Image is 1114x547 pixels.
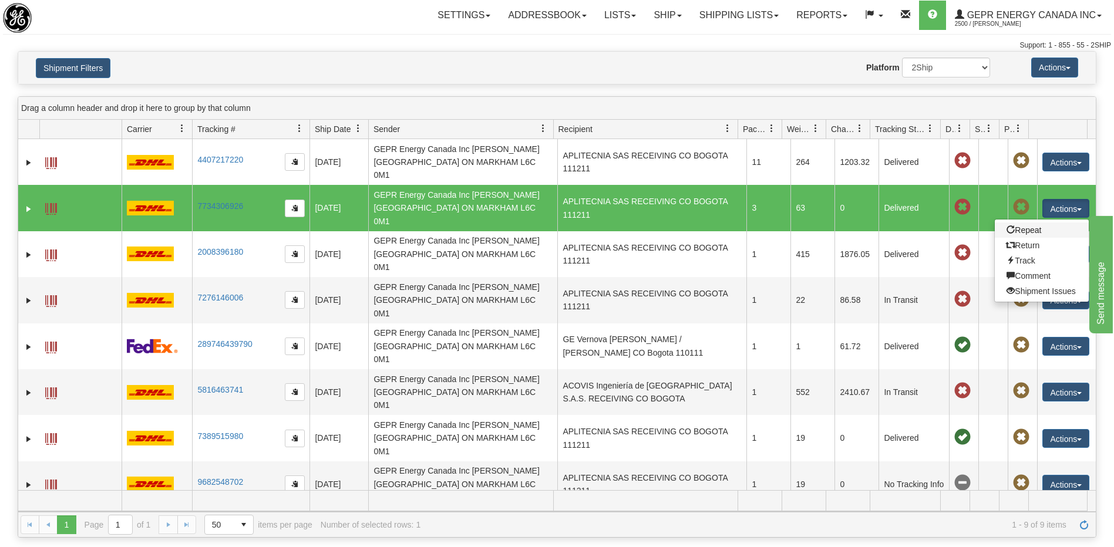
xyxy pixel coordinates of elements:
a: Settings [429,1,499,30]
a: Ship Date filter column settings [348,119,368,139]
span: Sender [373,123,400,135]
a: Shipping lists [691,1,787,30]
button: Copy to clipboard [285,383,305,401]
td: [DATE] [309,139,368,185]
a: Label [45,336,57,355]
td: In Transit [879,277,949,323]
a: Expand [23,249,35,261]
a: Expand [23,479,35,491]
button: Actions [1042,199,1089,218]
button: Copy to clipboard [285,153,305,171]
td: APLITECNIA SAS RECEIVING CO BOGOTA 111211 [557,415,746,461]
td: 2410.67 [834,369,879,415]
span: Pickup Not Assigned [1013,153,1029,169]
a: 2008396180 [197,247,243,256]
a: Charge filter column settings [850,119,870,139]
button: Actions [1031,58,1078,77]
a: 7276146006 [197,293,243,302]
div: Support: 1 - 855 - 55 - 2SHIP [3,40,1111,50]
img: 7 - DHL_Worldwide [127,155,174,170]
a: Shipment Issues [995,283,1089,299]
a: Return [995,238,1089,253]
span: Pickup Not Assigned [1013,199,1029,215]
div: Number of selected rows: 1 [321,520,420,529]
img: 7 - DHL_Worldwide [127,431,174,445]
td: [DATE] [309,231,368,277]
button: Copy to clipboard [285,245,305,263]
a: Label [45,198,57,217]
td: Delivered [879,231,949,277]
span: Pickup Not Assigned [1013,291,1029,308]
td: Delivered [879,323,949,369]
span: GEPR Energy Canada Inc [964,10,1096,20]
button: Actions [1042,337,1089,356]
span: items per page [204,515,312,535]
a: 289746439790 [197,339,252,349]
td: 1 [790,323,834,369]
td: GEPR Energy Canada Inc [PERSON_NAME] [GEOGRAPHIC_DATA] ON MARKHAM L6C 0M1 [368,231,557,277]
a: Pickup Status filter column settings [1008,119,1028,139]
span: On time [954,429,971,445]
a: Packages filter column settings [762,119,782,139]
a: Recipient filter column settings [718,119,738,139]
a: Label [45,382,57,401]
a: Lists [595,1,645,30]
span: Ship Date [315,123,351,135]
div: Send message [9,7,109,21]
td: APLITECNIA SAS RECEIVING CO BOGOTA 111211 [557,277,746,323]
td: No Tracking Info [879,461,949,507]
a: GEPR Energy Canada Inc 2500 / [PERSON_NAME] [946,1,1110,30]
button: Copy to clipboard [285,475,305,493]
span: Delivery Status [945,123,955,135]
span: Pickup Not Assigned [1013,475,1029,491]
td: 11 [746,139,790,185]
span: 50 [212,519,227,531]
a: Reports [787,1,856,30]
td: 1 [746,277,790,323]
td: GEPR Energy Canada Inc [PERSON_NAME] [GEOGRAPHIC_DATA] ON MARKHAM L6C 0M1 [368,277,557,323]
span: Page sizes drop down [204,515,254,535]
a: Weight filter column settings [806,119,826,139]
span: Late [954,291,971,308]
td: 22 [790,277,834,323]
td: 415 [790,231,834,277]
span: Carrier [127,123,152,135]
td: [DATE] [309,369,368,415]
a: Expand [23,295,35,306]
td: 63 [790,185,834,231]
td: 19 [790,415,834,461]
td: 86.58 [834,277,879,323]
a: Expand [23,203,35,215]
a: Ship [645,1,690,30]
a: Comment [995,268,1089,283]
td: 0 [834,185,879,231]
span: Packages [743,123,768,135]
td: GEPR Energy Canada Inc [PERSON_NAME] [GEOGRAPHIC_DATA] ON MARKHAM L6C 0M1 [368,369,557,415]
span: No Tracking Info [954,475,971,491]
a: 5816463741 [197,385,243,394]
td: 0 [834,461,879,507]
span: Late [954,199,971,215]
a: Tracking Status filter column settings [920,119,940,139]
span: Recipient [558,123,593,135]
td: Delivered [879,185,949,231]
span: Charge [831,123,856,135]
td: Delivered [879,139,949,185]
span: Pickup Not Assigned [1013,383,1029,399]
a: Expand [23,387,35,399]
button: Copy to clipboard [285,337,305,355]
td: GEPR Energy Canada Inc [PERSON_NAME] [GEOGRAPHIC_DATA] ON MARKHAM L6C 0M1 [368,461,557,507]
td: APLITECNIA SAS RECEIVING CO BOGOTA 111211 [557,461,746,507]
td: 3 [746,185,790,231]
td: 0 [834,415,879,461]
span: Pickup Status [1004,123,1014,135]
td: [DATE] [309,323,368,369]
a: Shipment Issues filter column settings [979,119,999,139]
a: 7389515980 [197,431,243,441]
td: 19 [790,461,834,507]
td: ACOVIS Ingeniería de [GEOGRAPHIC_DATA] S.A.S. RECEIVING CO BOGOTA [557,369,746,415]
td: 1 [746,231,790,277]
td: GEPR Energy Canada Inc [PERSON_NAME] [GEOGRAPHIC_DATA] ON MARKHAM L6C 0M1 [368,139,557,185]
span: On time [954,337,971,353]
td: 1876.05 [834,231,879,277]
